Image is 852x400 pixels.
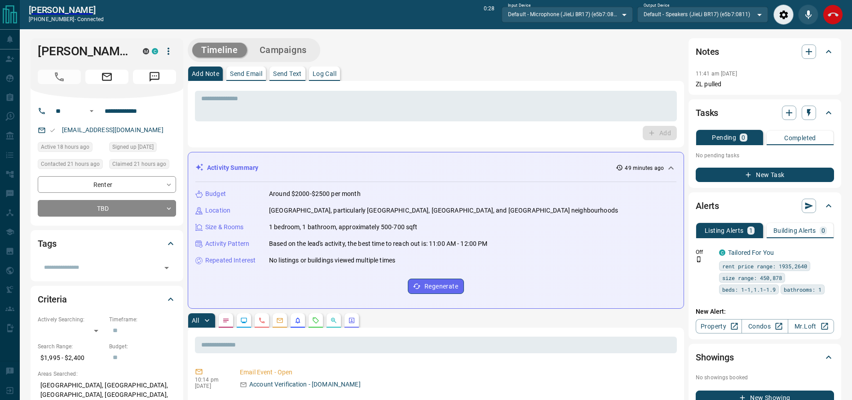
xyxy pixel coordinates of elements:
label: Input Device [508,3,531,9]
span: bathrooms: 1 [784,285,821,294]
p: Timeframe: [109,316,176,324]
p: ZL pulled [696,80,834,89]
p: [GEOGRAPHIC_DATA], particularly [GEOGRAPHIC_DATA], [GEOGRAPHIC_DATA], and [GEOGRAPHIC_DATA] neigh... [269,206,618,215]
p: Actively Searching: [38,316,105,324]
p: Completed [784,135,816,141]
p: 1 [749,227,753,234]
span: Contacted 21 hours ago [41,160,100,169]
div: Activity Summary49 minutes ago [195,160,676,176]
div: Alerts [696,195,834,217]
p: No pending tasks [696,149,834,162]
h1: [PERSON_NAME] [38,44,129,58]
p: Around $2000-$2500 per month [269,189,361,199]
div: Notes [696,41,834,62]
svg: Listing Alerts [294,317,301,324]
span: Email [85,70,128,84]
div: Criteria [38,289,176,310]
p: Send Text [273,71,302,77]
div: Mon Sep 15 2025 [38,142,105,155]
a: Property [696,319,742,333]
p: Building Alerts [773,227,816,234]
p: Account Verification - [DOMAIN_NAME] [249,380,361,389]
p: Location [205,206,230,215]
svg: Lead Browsing Activity [240,317,247,324]
p: Size & Rooms [205,222,244,232]
p: Areas Searched: [38,370,176,378]
p: Activity Summary [207,163,258,173]
span: rent price range: 1935,2640 [722,262,807,271]
a: Condos [742,319,788,333]
svg: Agent Actions [348,317,355,324]
p: No listings or buildings viewed multiple times [269,256,395,265]
span: Active 18 hours ago [41,142,89,151]
h2: Tasks [696,106,718,120]
a: [EMAIL_ADDRESS][DOMAIN_NAME] [62,126,163,133]
p: 1 bedroom, 1 bathroom, approximately 500-700 sqft [269,222,417,232]
p: 49 minutes ago [625,164,664,172]
div: condos.ca [719,249,725,256]
a: Mr.Loft [788,319,834,333]
a: Tailored For You [728,249,774,256]
span: Claimed 21 hours ago [112,160,166,169]
span: Signed up [DATE] [112,142,154,151]
span: beds: 1-1,1.1-1.9 [722,285,776,294]
p: Search Range: [38,342,105,351]
p: Listing Alerts [705,227,744,234]
button: Open [86,106,97,116]
div: Tasks [696,102,834,124]
svg: Calls [258,317,265,324]
h2: Notes [696,44,719,59]
p: [DATE] [195,383,226,389]
h2: Showings [696,350,734,364]
p: Repeated Interest [205,256,256,265]
div: Mon Sep 15 2025 [109,159,176,172]
p: [PHONE_NUMBER] - [29,15,104,23]
h2: Criteria [38,292,67,307]
svg: Email Valid [49,127,56,133]
div: Mon Sep 15 2025 [38,159,105,172]
h2: Tags [38,236,56,251]
p: 10:14 pm [195,377,226,383]
svg: Notes [222,317,230,324]
div: Tags [38,233,176,254]
p: $1,995 - $2,400 [38,351,105,365]
p: Budget [205,189,226,199]
span: size range: 450,878 [722,273,782,282]
p: All [192,317,199,324]
div: Renter [38,176,176,193]
a: [PERSON_NAME] [29,4,104,15]
label: Output Device [644,3,669,9]
p: Send Email [230,71,262,77]
svg: Emails [276,317,283,324]
p: 0 [821,227,825,234]
span: connected [77,16,104,22]
div: Default - Speakers (JieLi BR17) (e5b7:0811) [637,7,768,22]
span: Message [133,70,176,84]
div: Default - Microphone (JieLi BR17) (e5b7:0811) [502,7,632,22]
p: 11:41 am [DATE] [696,71,737,77]
div: condos.ca [152,48,158,54]
p: Pending [712,134,736,141]
svg: Push Notification Only [696,256,702,262]
button: New Task [696,168,834,182]
p: Activity Pattern [205,239,249,249]
h2: Alerts [696,199,719,213]
p: Add Note [192,71,219,77]
button: Open [160,262,173,274]
div: Showings [696,347,834,368]
button: Timeline [192,43,247,58]
p: Email Event - Open [240,368,673,377]
div: Mute [798,4,818,25]
div: mrloft.ca [143,48,149,54]
div: Audio Settings [773,4,794,25]
p: Off [696,248,714,256]
p: 0:28 [484,4,494,25]
p: Based on the lead's activity, the best time to reach out is: 11:00 AM - 12:00 PM [269,239,488,249]
div: TBD [38,200,176,217]
p: Log Call [313,71,336,77]
button: Campaigns [251,43,316,58]
p: 0 [742,134,745,141]
p: New Alert: [696,307,834,316]
div: Mon Sep 08 2025 [109,142,176,155]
